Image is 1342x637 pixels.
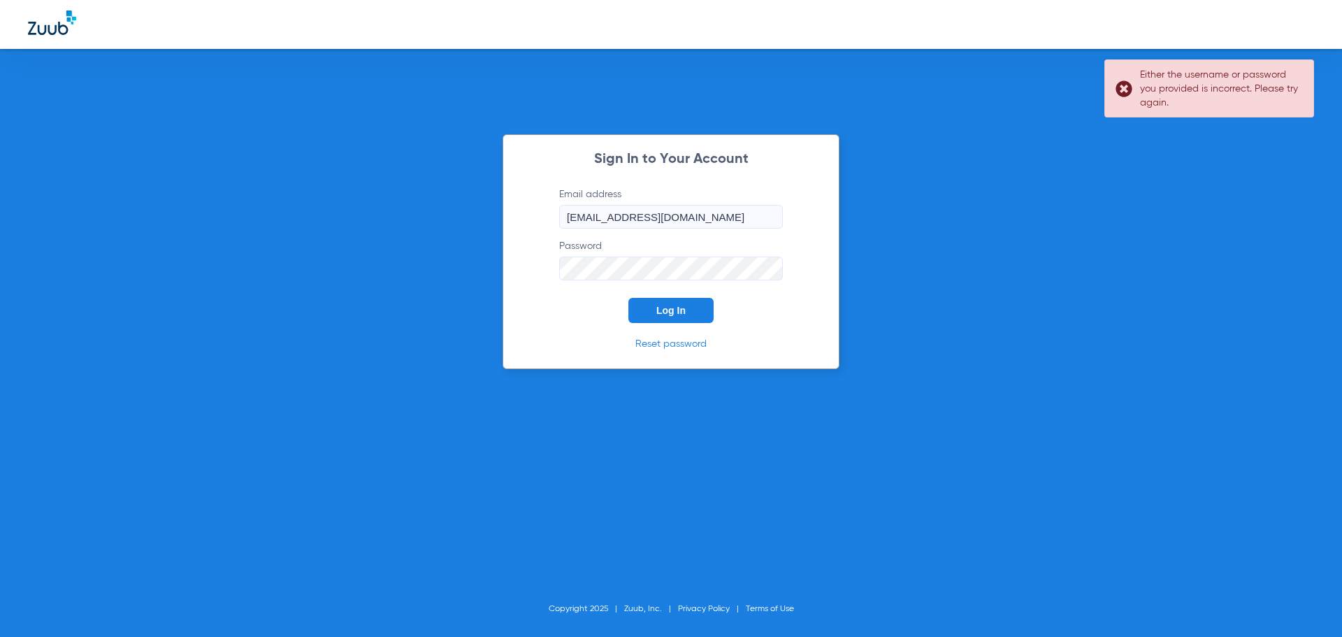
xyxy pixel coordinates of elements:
button: Log In [628,298,714,323]
img: Zuub Logo [28,10,76,35]
li: Copyright 2025 [549,602,624,616]
div: Either the username or password you provided is incorrect. Please try again. [1140,68,1301,110]
label: Password [559,239,783,280]
a: Reset password [635,339,707,349]
label: Email address [559,187,783,229]
a: Privacy Policy [678,605,730,613]
h2: Sign In to Your Account [538,152,804,166]
input: Password [559,257,783,280]
input: Email address [559,205,783,229]
a: Terms of Use [746,605,794,613]
li: Zuub, Inc. [624,602,678,616]
span: Log In [656,305,686,316]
